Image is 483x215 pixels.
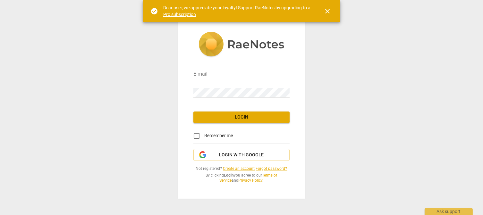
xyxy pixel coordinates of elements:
[224,173,234,178] b: Login
[223,166,255,171] a: Create an account
[163,4,312,18] div: Dear user, we appreciate your loyalty! Support RaeNotes by upgrading to a
[193,112,290,123] button: Login
[199,32,284,58] img: 5ac2273c67554f335776073100b6d88f.svg
[256,166,287,171] a: Forgot password?
[163,12,196,17] a: Pro subscription
[320,4,335,19] button: Close
[193,149,290,161] button: Login with Google
[425,208,473,215] div: Ask support
[239,178,263,183] a: Privacy Policy
[199,114,284,120] span: Login
[220,173,277,183] a: Terms of Service
[324,7,331,15] span: close
[193,173,290,183] span: By clicking you agree to our and .
[150,7,158,15] span: check_circle
[219,152,264,158] span: Login with Google
[193,166,290,171] span: Not registered? |
[204,132,233,139] span: Remember me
